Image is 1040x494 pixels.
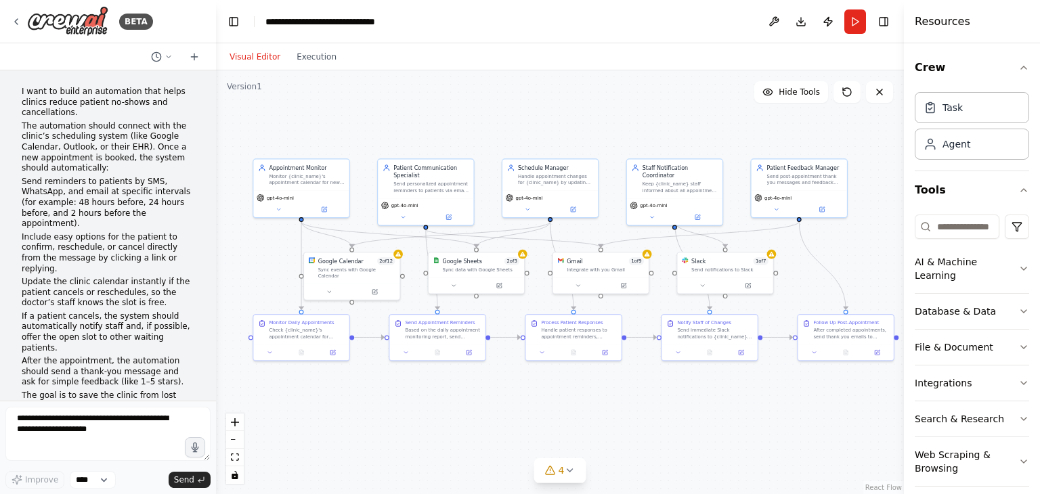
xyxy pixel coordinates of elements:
div: Handle patient responses to appointment reminders, including confirmations, reschedule requests, ... [541,328,616,340]
span: Hide Tools [779,87,820,97]
button: Open in side panel [551,205,595,215]
button: Hide left sidebar [224,12,243,31]
span: gpt-4o-mini [267,195,294,201]
button: toggle interactivity [226,466,244,484]
div: Handle appointment changes for {clinic_name} by updating calendar events when patients confirm, r... [518,173,593,185]
div: Send Appointment RemindersBased on the daily appointment monitoring report, send personalized ema... [389,314,486,361]
div: Monitor {clinic_name}'s appointment calendar for new bookings, upcoming appointments, and schedul... [269,173,344,185]
div: SlackSlack1of7Send notifications to Slack [676,252,774,294]
button: Execution [288,49,345,65]
p: After the appointment, the automation should send a thank-you message and ask for simple feedback... [22,356,194,388]
div: Patient Feedback Manager [767,164,842,171]
img: Gmail [558,257,564,263]
button: fit view [226,449,244,466]
div: GmailGmail1of9Integrate with you Gmail [552,252,650,294]
div: Keep {clinic_name} staff informed about all appointment changes, cancellations, and patient respo... [643,181,718,194]
a: React Flow attribution [865,484,902,491]
div: Process Patient ResponsesHandle patient responses to appointment reminders, including confirmatio... [525,314,622,361]
div: Staff Notification CoordinatorKeep {clinic_name} staff informed about all appointment changes, ca... [626,158,724,225]
button: Click to speak your automation idea [185,437,205,457]
span: gpt-4o-mini [516,195,543,201]
button: Web Scraping & Browsing [915,437,1029,486]
span: gpt-4o-mini [391,202,418,208]
g: Edge from e586a432-8b7e-40e1-bb96-88d853fe79ee to ad963804-003a-47fc-b650-2f28edcb9401 [297,222,355,248]
div: Notify Staff of ChangesSend immediate Slack notifications to {clinic_name} staff about all appoin... [661,314,758,361]
div: Sync data with Google Sheets [443,267,520,273]
div: Patient Communication Specialist [393,164,469,179]
button: No output available [829,348,863,357]
img: Logo [27,6,108,37]
button: Open in side panel [601,281,645,290]
g: Edge from 55681c72-b61a-4ddc-9855-592c9eb51af9 to f6650676-9b3a-4ec7-926c-9d7b50684384 [762,334,792,341]
img: Google Calendar [309,257,315,263]
button: AI & Machine Learning [915,244,1029,293]
div: React Flow controls [226,413,244,484]
div: Send immediate Slack notifications to {clinic_name} staff about all appointment changes, cancella... [677,328,752,340]
div: Sync events with Google Calendar [318,267,395,279]
p: Send reminders to patients by SMS, WhatsApp, and email at specific intervals (for example: 48 hou... [22,177,194,229]
div: Patient Communication SpecialistSend personalized appointment reminders to patients via email for... [377,158,475,225]
div: Schedule Manager [518,164,593,171]
button: Open in side panel [456,348,482,357]
div: Based on the daily appointment monitoring report, send personalized email reminders to patients a... [405,328,480,340]
button: No output available [693,348,727,357]
div: Send post-appointment thank you messages and feedback requests to patients of {clinic_name}. Coll... [767,173,842,185]
button: Open in side panel [320,348,346,357]
div: Google SheetsGoogle Sheets2of3Sync data with Google Sheets [428,252,525,294]
span: 4 [559,464,565,477]
button: Open in side panel [726,281,770,290]
button: Open in side panel [427,212,471,222]
g: Edge from 5cfbd6fb-bf71-4862-9241-7d33ff254158 to ad963804-003a-47fc-b650-2f28edcb9401 [348,222,554,248]
div: Task [942,101,963,114]
div: Version 1 [227,81,262,92]
div: Schedule ManagerHandle appointment changes for {clinic_name} by updating calendar events when pat... [502,158,599,218]
span: Number of enabled actions [629,257,644,265]
span: Number of enabled actions [504,257,519,265]
div: Send Appointment Reminders [405,319,475,325]
button: Tools [915,171,1029,209]
div: Follow Up Post-Appointment [813,319,879,325]
p: The automation should connect with the clinic’s scheduling system (like Google Calendar, Outlook,... [22,121,194,174]
button: Improve [5,471,64,489]
button: Open in side panel [864,348,890,357]
button: Search & Research [915,401,1029,436]
button: zoom out [226,431,244,449]
g: Edge from 5cfbd6fb-bf71-4862-9241-7d33ff254158 to b284bb72-2cd9-4c96-a969-8b7a2b234d1a [473,222,555,248]
span: gpt-4o-mini [640,202,667,208]
div: Integrate with you Gmail [567,267,644,273]
img: Slack [682,257,688,263]
div: Staff Notification Coordinator [643,164,718,179]
div: Google CalendarGoogle Calendar2of12Sync events with Google Calendar [303,252,401,300]
button: Visual Editor [221,49,288,65]
div: Monitor Daily Appointments [269,319,334,325]
g: Edge from 49f9d0ed-e9bd-44c0-baaa-d27fdbe2abc9 to 4d2237f1-b9ed-4ca4-901f-bf6fb6009d8e [597,222,803,248]
p: Include easy options for the patient to confirm, reschedule, or cancel directly from the message ... [22,232,194,274]
div: Google Calendar [318,257,364,265]
g: Edge from b99fd26a-20ae-427c-a845-9703457b6ba9 to b3bfa26a-eeed-4c37-8115-a0bd9fe4a4f4 [490,334,520,341]
div: Monitor Daily AppointmentsCheck {clinic_name}'s appointment calendar for upcoming appointments an... [253,314,350,361]
div: Check {clinic_name}'s appointment calendar for upcoming appointments and identify which patients ... [269,328,344,340]
span: Number of enabled actions [754,257,768,265]
button: No output available [557,348,590,357]
button: No output available [421,348,454,357]
g: Edge from f3f77a31-16a3-4834-9fac-7d613079a228 to b99fd26a-20ae-427c-a845-9703457b6ba9 [354,334,384,341]
div: Send personalized appointment reminders to patients via email for {clinic_name}. Create professio... [393,181,469,194]
div: Appointment Monitor [269,164,344,171]
button: Integrations [915,365,1029,401]
button: Send [169,472,211,488]
g: Edge from e586a432-8b7e-40e1-bb96-88d853fe79ee to b284bb72-2cd9-4c96-a969-8b7a2b234d1a [297,222,480,248]
div: Slack [691,257,706,265]
div: Patient Feedback ManagerSend post-appointment thank you messages and feedback requests to patient... [750,158,848,218]
button: zoom in [226,413,244,431]
button: 4 [534,458,586,483]
p: The goal is to save the clinic from lost revenue, reduce last-minute cancellations, and keep thei... [22,390,194,443]
button: File & Document [915,330,1029,365]
button: Switch to previous chat [146,49,178,65]
div: Appointment MonitorMonitor {clinic_name}'s appointment calendar for new bookings, upcoming appoin... [253,158,350,218]
p: Update the clinic calendar instantly if the patient cancels or reschedules, so the doctor’s staff... [22,277,194,309]
button: Open in side panel [353,287,397,296]
button: Open in side panel [800,205,844,215]
button: Open in side panel [592,348,618,357]
div: Follow Up Post-AppointmentAfter completed appointments, send thank you emails to patients of {cli... [797,314,894,361]
button: Start a new chat [183,49,205,65]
